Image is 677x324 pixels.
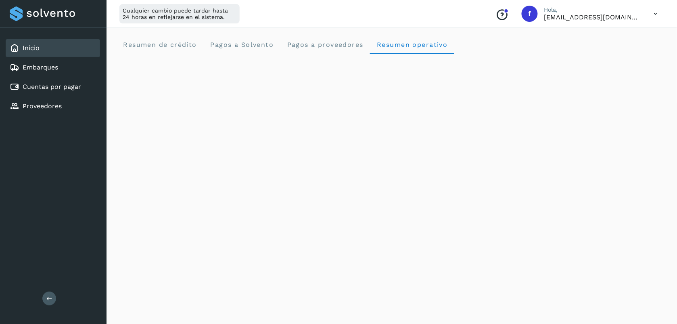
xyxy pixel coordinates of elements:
[6,59,100,76] div: Embarques
[123,41,197,48] span: Resumen de crédito
[544,13,641,21] p: fepadilla@niagarawater.com
[210,41,274,48] span: Pagos a Solvento
[6,39,100,57] div: Inicio
[23,83,81,90] a: Cuentas por pagar
[6,78,100,96] div: Cuentas por pagar
[119,4,240,23] div: Cualquier cambio puede tardar hasta 24 horas en reflejarse en el sistema.
[376,41,448,48] span: Resumen operativo
[23,63,58,71] a: Embarques
[23,44,40,52] a: Inicio
[286,41,364,48] span: Pagos a proveedores
[23,102,62,110] a: Proveedores
[6,97,100,115] div: Proveedores
[544,6,641,13] p: Hola,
